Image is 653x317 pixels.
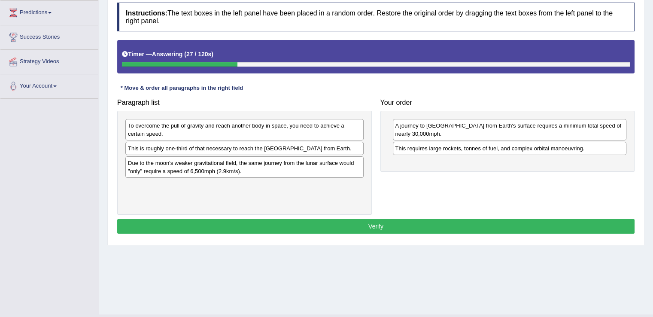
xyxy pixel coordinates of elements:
[0,25,98,47] a: Success Stories
[122,51,213,58] h5: Timer —
[211,51,213,58] b: )
[0,74,98,96] a: Your Account
[125,119,364,140] div: To overcome the pull of gravity and reach another body in space, you need to achieve a certain sp...
[393,119,627,140] div: A journey to [GEOGRAPHIC_DATA] from Earth's surface requires a minimum total speed of nearly 30,0...
[125,156,364,178] div: Due to the moon's weaker gravitational field, the same journey from the lunar surface would "only...
[117,84,246,92] div: * Move & order all paragraphs in the right field
[186,51,211,58] b: 27 / 120s
[393,142,627,155] div: This requires large rockets, tonnes of fuel, and complex orbital manoeuvring.
[117,219,635,234] button: Verify
[380,99,635,107] h4: Your order
[184,51,186,58] b: (
[0,50,98,71] a: Strategy Videos
[152,51,183,58] b: Answering
[126,9,167,17] b: Instructions:
[117,99,372,107] h4: Paragraph list
[0,1,98,22] a: Predictions
[117,3,635,31] h4: The text boxes in the left panel have been placed in a random order. Restore the original order b...
[125,142,364,155] div: This is roughly one-third of that necessary to reach the [GEOGRAPHIC_DATA] from Earth.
